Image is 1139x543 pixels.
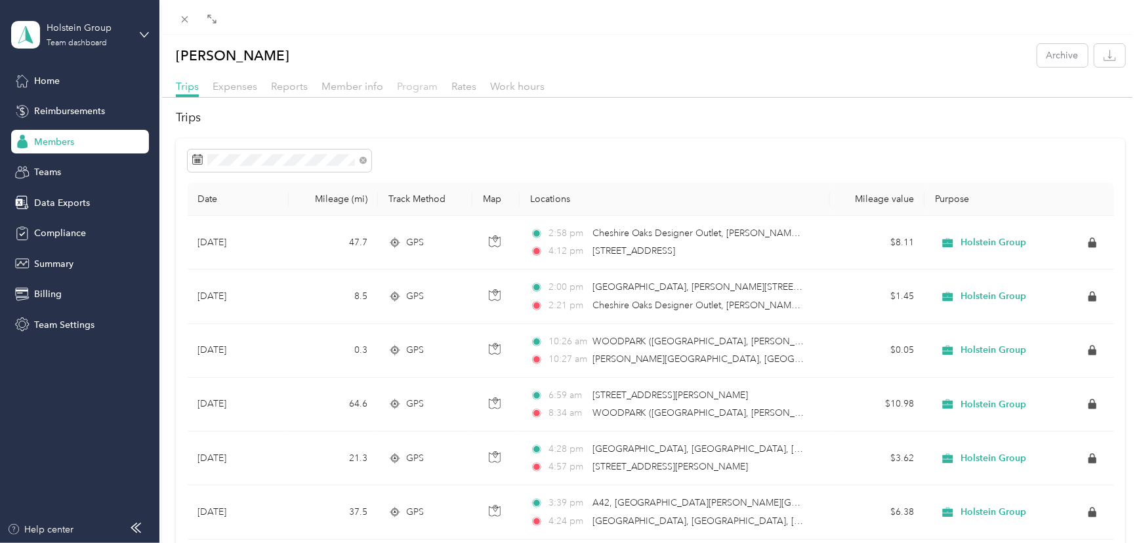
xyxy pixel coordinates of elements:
[549,298,587,313] span: 2:21 pm
[549,226,587,241] span: 2:58 pm
[592,497,1073,508] span: A42, [GEOGRAPHIC_DATA][PERSON_NAME][GEOGRAPHIC_DATA]-[GEOGRAPHIC_DATA], [GEOGRAPHIC_DATA]
[961,344,1026,356] span: Holstein Group
[549,280,587,294] span: 2:00 pm
[406,343,424,357] span: GPS
[451,80,476,92] span: Rates
[592,461,749,472] span: [STREET_ADDRESS][PERSON_NAME]
[176,80,199,92] span: Trips
[289,485,378,539] td: 37.5
[830,183,924,216] th: Mileage value
[549,442,587,456] span: 4:28 pm
[961,452,1026,464] span: Holstein Group
[406,397,424,411] span: GPS
[289,324,378,378] td: 0.3
[176,109,1125,127] h2: Trips
[406,451,424,466] span: GPS
[406,505,424,519] span: GPS
[188,485,289,539] td: [DATE]
[830,324,924,378] td: $0.05
[472,183,520,216] th: Map
[289,270,378,323] td: 8.5
[549,388,587,403] span: 6:59 am
[592,245,676,256] span: [STREET_ADDRESS]
[549,244,587,258] span: 4:12 pm
[592,443,886,454] span: [GEOGRAPHIC_DATA], [GEOGRAPHIC_DATA], [GEOGRAPHIC_DATA]
[188,378,289,432] td: [DATE]
[1037,44,1088,67] button: Archive
[830,485,924,539] td: $6.38
[289,183,378,216] th: Mileage (mi)
[592,515,886,527] span: [GEOGRAPHIC_DATA], [GEOGRAPHIC_DATA], [GEOGRAPHIC_DATA]
[961,506,1026,518] span: Holstein Group
[289,378,378,432] td: 64.6
[549,460,587,474] span: 4:57 pm
[188,216,289,270] td: [DATE]
[397,80,438,92] span: Program
[549,406,587,420] span: 8:34 am
[592,228,956,239] span: Cheshire Oaks Designer Outlet, [PERSON_NAME][STREET_ADDRESS][PERSON_NAME]
[592,353,959,365] span: [PERSON_NAME][GEOGRAPHIC_DATA], [GEOGRAPHIC_DATA], [GEOGRAPHIC_DATA]
[490,80,545,92] span: Work hours
[549,496,587,510] span: 3:39 pm
[592,300,956,311] span: Cheshire Oaks Designer Outlet, [PERSON_NAME][STREET_ADDRESS][PERSON_NAME]
[406,289,424,304] span: GPS
[830,432,924,485] td: $3.62
[321,80,383,92] span: Member info
[924,183,1113,216] th: Purpose
[592,390,749,401] span: [STREET_ADDRESS][PERSON_NAME]
[188,432,289,485] td: [DATE]
[188,183,289,216] th: Date
[961,399,1026,411] span: Holstein Group
[378,183,472,216] th: Track Method
[1066,470,1139,543] iframe: Everlance-gr Chat Button Frame
[213,80,257,92] span: Expenses
[549,334,587,349] span: 10:26 am
[520,183,830,216] th: Locations
[188,270,289,323] td: [DATE]
[271,80,308,92] span: Reports
[961,237,1026,249] span: Holstein Group
[549,514,587,529] span: 4:24 pm
[961,291,1026,302] span: Holstein Group
[592,281,921,292] span: [GEOGRAPHIC_DATA], [PERSON_NAME][STREET_ADDRESS][PERSON_NAME]
[289,216,378,270] td: 47.7
[289,432,378,485] td: 21.3
[188,324,289,378] td: [DATE]
[830,378,924,432] td: $10.98
[830,270,924,323] td: $1.45
[830,216,924,270] td: $8.11
[176,44,289,67] p: [PERSON_NAME]
[406,235,424,250] span: GPS
[549,352,587,367] span: 10:27 am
